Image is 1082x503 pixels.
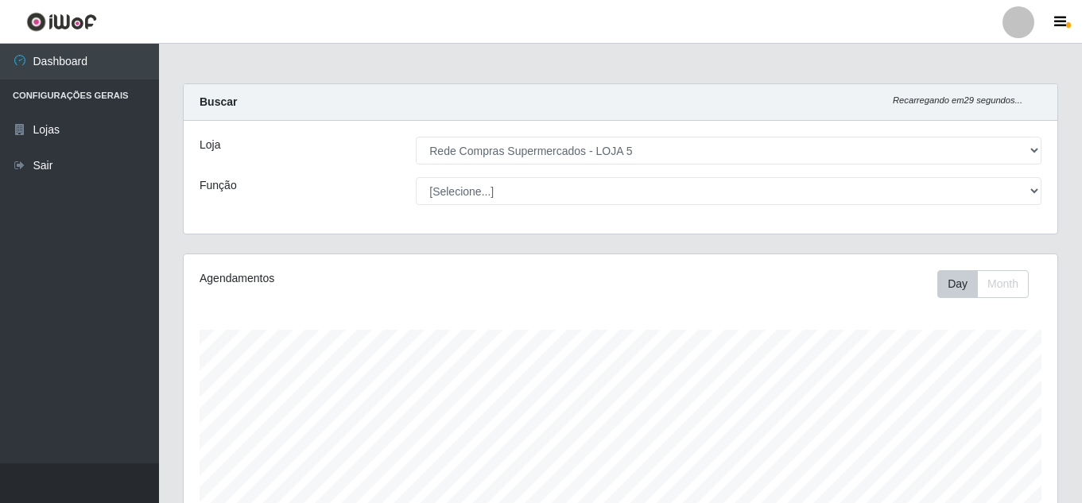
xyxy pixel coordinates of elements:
[200,137,220,153] label: Loja
[26,12,97,32] img: CoreUI Logo
[937,270,1041,298] div: Toolbar with button groups
[200,177,237,194] label: Função
[893,95,1022,105] i: Recarregando em 29 segundos...
[937,270,1029,298] div: First group
[937,270,978,298] button: Day
[977,270,1029,298] button: Month
[200,95,237,108] strong: Buscar
[200,270,537,287] div: Agendamentos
